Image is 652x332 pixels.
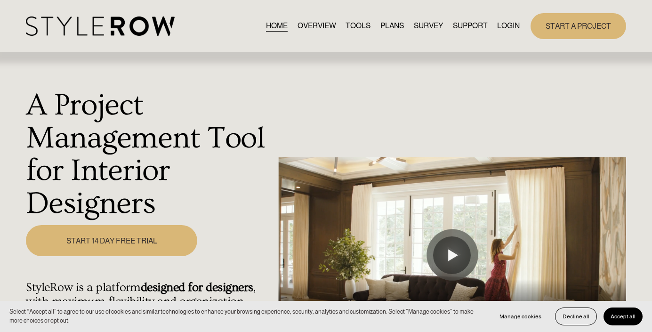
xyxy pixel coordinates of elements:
button: Accept all [604,308,643,325]
img: StyleRow [26,16,174,36]
span: Accept all [611,313,636,320]
button: Decline all [555,308,597,325]
p: Select “Accept all” to agree to our use of cookies and similar technologies to enhance your brows... [9,308,483,325]
a: START 14 DAY FREE TRIAL [26,225,197,256]
a: SURVEY [414,20,443,32]
strong: designed for designers [141,281,253,294]
a: TOOLS [346,20,370,32]
h1: A Project Management Tool for Interior Designers [26,89,273,220]
span: Manage cookies [499,313,541,320]
h4: StyleRow is a platform , with maximum flexibility and organization. [26,281,273,309]
a: folder dropdown [453,20,488,32]
a: START A PROJECT [531,13,626,39]
span: SUPPORT [453,20,488,32]
button: Manage cookies [492,308,548,325]
a: OVERVIEW [298,20,336,32]
a: HOME [266,20,288,32]
button: Play [433,236,471,274]
a: LOGIN [497,20,520,32]
a: PLANS [380,20,404,32]
span: Decline all [563,313,589,320]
